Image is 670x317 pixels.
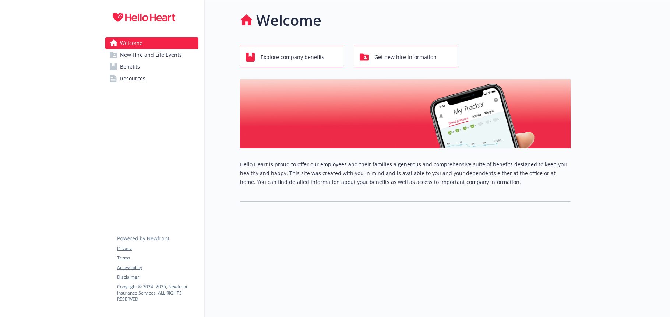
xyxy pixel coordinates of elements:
[105,49,198,61] a: New Hire and Life Events
[240,46,343,67] button: Explore company benefits
[105,73,198,84] a: Resources
[117,264,198,271] a: Accessibility
[120,61,140,73] span: Benefits
[117,274,198,281] a: Disclaimer
[105,37,198,49] a: Welcome
[117,255,198,261] a: Terms
[117,283,198,302] p: Copyright © 2024 - 2025 , Newfront Insurance Services, ALL RIGHTS RESERVED
[105,61,198,73] a: Benefits
[120,49,182,61] span: New Hire and Life Events
[240,79,571,148] img: overview page banner
[117,245,198,252] a: Privacy
[261,50,324,64] span: Explore company benefits
[120,73,145,84] span: Resources
[120,37,142,49] span: Welcome
[240,160,571,187] p: Hello Heart is proud to offer our employees and their families a generous and comprehensive suite...
[354,46,457,67] button: Get new hire information
[256,9,321,31] h1: Welcome
[374,50,437,64] span: Get new hire information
